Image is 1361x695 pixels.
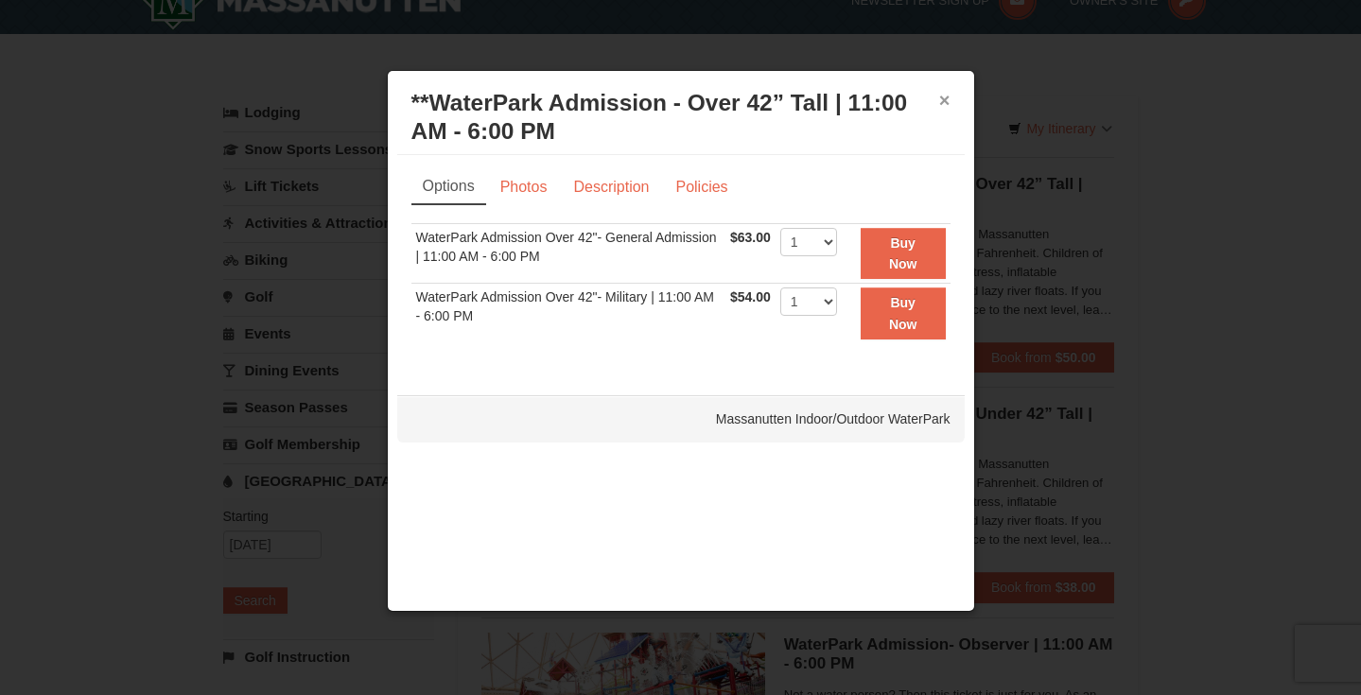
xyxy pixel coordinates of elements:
a: Options [411,169,486,205]
a: Description [561,169,661,205]
strong: Buy Now [889,235,917,271]
h3: **WaterPark Admission - Over 42” Tall | 11:00 AM - 6:00 PM [411,89,951,146]
span: $63.00 [730,230,771,245]
button: × [939,91,951,110]
td: WaterPark Admission Over 42"- General Admission | 11:00 AM - 6:00 PM [411,223,726,284]
strong: Buy Now [889,295,917,331]
a: Policies [663,169,740,205]
button: Buy Now [861,287,946,339]
button: Buy Now [861,228,946,280]
td: WaterPark Admission Over 42"- Military | 11:00 AM - 6:00 PM [411,284,726,343]
span: $54.00 [730,289,771,304]
a: Photos [488,169,560,205]
div: Massanutten Indoor/Outdoor WaterPark [397,395,965,443]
